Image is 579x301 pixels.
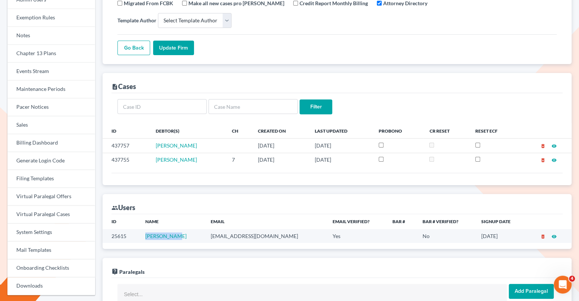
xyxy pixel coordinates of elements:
[7,152,95,170] a: Generate Login Code
[7,259,95,277] a: Onboarding Checklists
[423,123,469,138] th: CR Reset
[117,16,156,24] label: Template Author
[551,158,557,163] i: visibility
[309,153,373,167] td: [DATE]
[103,123,149,138] th: ID
[149,123,226,138] th: Debtor(s)
[155,156,197,163] a: [PERSON_NAME]
[327,229,386,243] td: Yes
[540,234,546,239] i: delete_forever
[119,269,145,275] span: Paralegals
[417,214,475,229] th: Bar # Verified?
[551,142,557,149] a: visibility
[475,229,525,243] td: [DATE]
[111,82,136,91] div: Cases
[111,268,118,275] i: live_help
[252,123,309,138] th: Created On
[7,206,95,224] a: Virtual Paralegal Cases
[117,99,207,114] input: Case ID
[7,45,95,63] a: Chapter 13 Plans
[7,98,95,116] a: Pacer Notices
[226,153,252,167] td: 7
[7,241,95,259] a: Mail Templates
[7,27,95,45] a: Notes
[373,123,423,138] th: ProBono
[551,156,557,163] a: visibility
[205,229,327,243] td: [EMAIL_ADDRESS][DOMAIN_NAME]
[509,284,554,299] input: Add Paralegal
[540,233,546,239] a: delete_forever
[103,229,139,243] td: 25615
[540,156,546,163] a: delete_forever
[7,116,95,134] a: Sales
[153,41,194,56] input: Update Firm
[103,214,139,229] th: ID
[252,139,309,153] td: [DATE]
[117,41,150,56] a: Go Back
[7,277,95,295] a: Downloads
[139,214,205,229] th: Name
[569,276,575,282] span: 4
[145,233,187,239] a: [PERSON_NAME]
[469,123,518,138] th: Reset ECF
[386,214,417,229] th: Bar #
[551,143,557,149] i: visibility
[7,9,95,27] a: Exemption Rules
[111,83,118,90] i: description
[551,234,557,239] i: visibility
[252,153,309,167] td: [DATE]
[300,99,332,114] input: Filter
[309,139,373,153] td: [DATE]
[208,99,298,114] input: Case Name
[103,153,149,167] td: 437755
[540,143,546,149] i: delete_forever
[155,142,197,149] a: [PERSON_NAME]
[327,214,386,229] th: Email Verified?
[205,214,327,229] th: Email
[540,158,546,163] i: delete_forever
[7,224,95,241] a: System Settings
[7,63,95,80] a: Events Stream
[7,170,95,188] a: Filing Templates
[7,80,95,98] a: Maintenance Periods
[551,233,557,239] a: visibility
[417,229,475,243] td: No
[540,142,546,149] a: delete_forever
[554,276,572,294] iframe: Intercom live chat
[111,203,135,212] div: Users
[103,139,149,153] td: 437757
[226,123,252,138] th: Ch
[7,134,95,152] a: Billing Dashboard
[7,188,95,206] a: Virtual Paralegal Offers
[475,214,525,229] th: Signup Date
[111,205,118,211] i: group
[309,123,373,138] th: Last Updated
